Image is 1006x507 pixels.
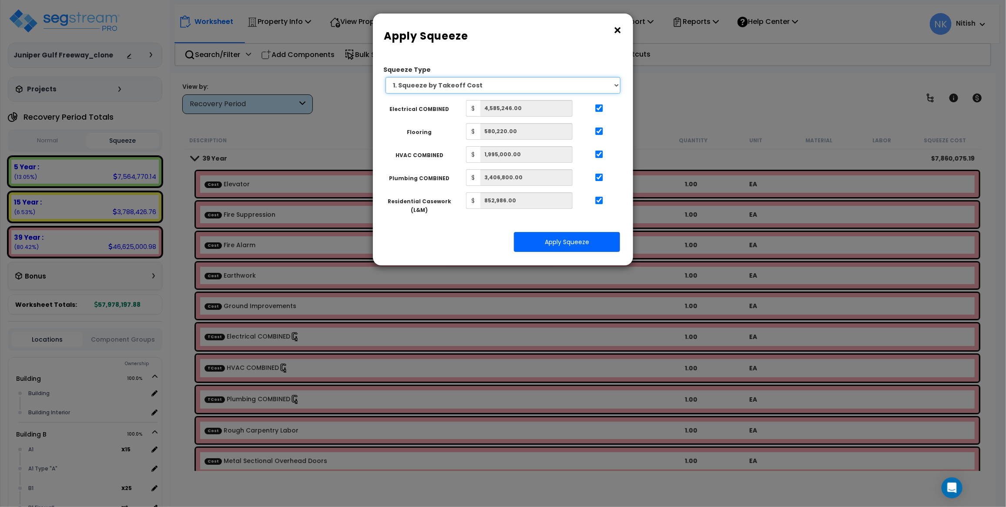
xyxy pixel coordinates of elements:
span: $ [466,146,480,163]
span: $ [466,169,480,186]
small: Electrical COMBINED [389,106,449,113]
input: ... [595,151,604,158]
input: ... [595,104,604,112]
button: × [613,24,622,37]
span: $ [466,100,480,117]
input: ... [595,174,604,181]
label: Squeeze Type [383,65,431,74]
small: Flooring [407,129,432,136]
small: Plumbing COMBINED [389,175,449,182]
h6: Apply Squeeze [384,29,622,44]
span: $ [466,123,480,140]
small: HVAC COMBINED [396,152,443,159]
input: ... [595,197,604,204]
button: Apply Squeeze [514,232,620,252]
input: ... [595,128,604,135]
small: Residential Casework (L&M) [388,198,451,214]
div: Open Intercom Messenger [942,477,962,498]
span: $ [466,192,480,209]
